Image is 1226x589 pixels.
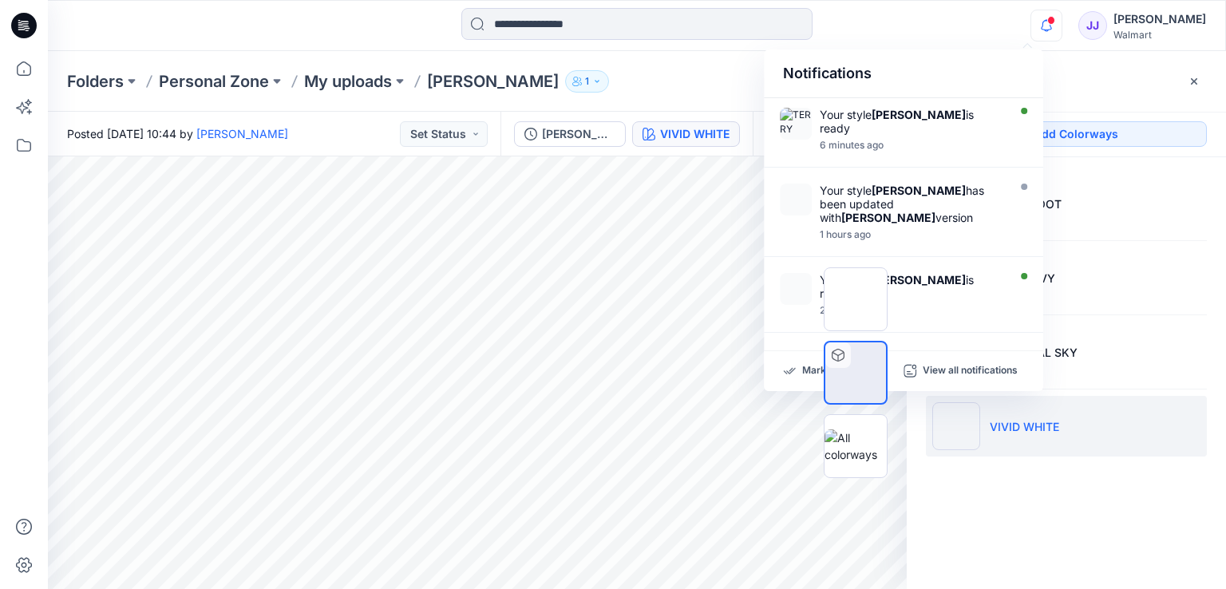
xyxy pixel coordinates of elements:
a: My uploads [304,70,392,93]
a: Folders [67,70,124,93]
div: Your style is ready [820,108,1003,135]
img: TERRY ROBE [780,184,812,215]
a: Personal Zone [159,70,269,93]
span: Posted [DATE] 10:44 by [67,125,288,142]
strong: [PERSON_NAME] [872,184,966,197]
div: Tuesday, September 23, 2025 09:39 [820,229,1003,240]
img: All colorways [825,429,887,463]
div: [PERSON_NAME] [1113,10,1206,29]
button: 1 [565,70,609,93]
p: [PERSON_NAME] [427,70,559,93]
div: Your style has been updated with version [820,184,1003,224]
div: Tuesday, September 23, 2025 10:47 [820,140,1003,151]
div: JJ [1078,11,1107,40]
strong: [PERSON_NAME] [872,108,966,121]
div: Your style is ready [820,273,1003,300]
img: VIVID WHITE [932,402,980,450]
img: TERRY ROBE [780,273,812,305]
p: VIVID WHITE [990,418,1059,435]
strong: [PERSON_NAME] [872,273,966,287]
button: [PERSON_NAME] [514,121,626,147]
img: TERRY ROBE [780,108,812,140]
p: Mark all as read [802,364,876,378]
button: Add Colorways [926,121,1207,147]
strong: [PERSON_NAME] [841,211,935,224]
button: VIVID WHITE [632,121,740,147]
div: Tuesday, September 23, 2025 09:12 [820,305,1003,316]
div: Walmart [1113,29,1206,41]
p: 1 [585,73,589,90]
div: Notifications [764,49,1043,98]
div: VIVID WHITE [660,125,730,143]
p: View all notifications [923,364,1018,378]
div: [PERSON_NAME] [542,125,615,143]
a: [PERSON_NAME] [196,127,288,140]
